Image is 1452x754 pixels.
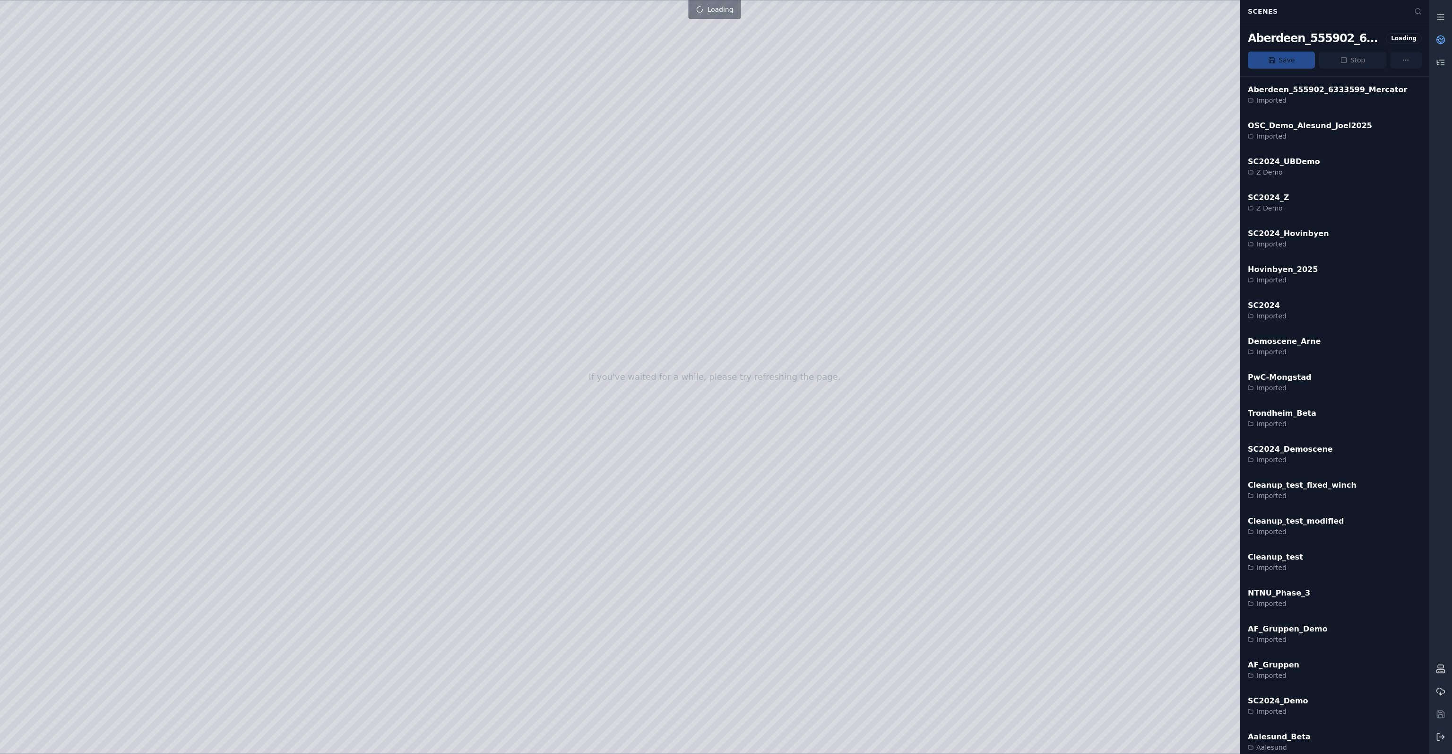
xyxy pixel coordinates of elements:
[1248,599,1310,608] div: Imported
[1248,635,1328,644] div: Imported
[1248,84,1407,96] div: Aberdeen_555902_6333599_Mercator
[1248,203,1289,213] div: Z Demo
[1248,731,1311,743] div: Aalesund_Beta
[1248,383,1311,393] div: Imported
[1248,300,1287,311] div: SC2024
[1248,491,1357,500] div: Imported
[1248,707,1308,716] div: Imported
[1248,516,1344,527] div: Cleanup_test_modified
[1248,671,1299,680] div: Imported
[1248,480,1357,491] div: Cleanup_test_fixed_winch
[1248,239,1329,249] div: Imported
[1248,527,1344,536] div: Imported
[1248,347,1321,357] div: Imported
[707,5,733,14] span: Loading
[1248,96,1407,105] div: Imported
[1248,336,1321,347] div: Demoscene_Arne
[1248,455,1333,465] div: Imported
[1242,2,1409,20] div: Scenes
[1248,552,1303,563] div: Cleanup_test
[1248,659,1299,671] div: AF_Gruppen
[1248,264,1318,275] div: Hovinbyen_2025
[1248,31,1382,46] div: Aberdeen_555902_6333599_Mercator
[1248,408,1316,419] div: Trondheim_Beta
[1248,120,1372,132] div: OSC_Demo_Alesund_Joel2025
[1248,444,1333,455] div: SC2024_Demoscene
[1248,695,1308,707] div: SC2024_Demo
[1248,372,1311,383] div: PwC-Mongstad
[1248,156,1320,167] div: SC2024_UBDemo
[1248,167,1320,177] div: Z Demo
[1248,623,1328,635] div: AF_Gruppen_Demo
[1248,192,1289,203] div: SC2024_Z
[1248,132,1372,141] div: Imported
[1248,563,1303,572] div: Imported
[1248,743,1311,752] div: Aalesund
[1248,587,1310,599] div: NTNU_Phase_3
[1248,228,1329,239] div: SC2024_Hovinbyen
[1248,419,1316,429] div: Imported
[1386,33,1422,44] div: Loading
[1248,275,1318,285] div: Imported
[1248,311,1287,321] div: Imported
